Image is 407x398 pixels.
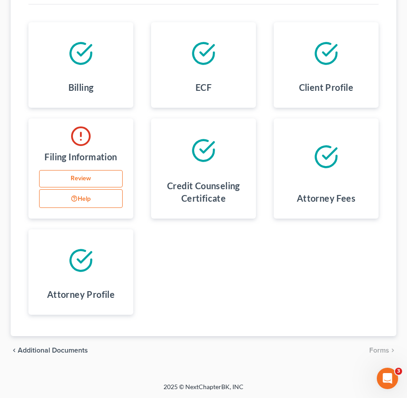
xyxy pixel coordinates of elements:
h4: Credit Counseling Certificate [158,179,249,204]
h4: Client Profile [299,81,354,93]
a: chevron_left Additional Documents [11,347,88,354]
h4: ECF [196,81,211,93]
button: Help [39,189,123,208]
h4: Attorney Profile [47,288,115,301]
h4: Attorney Fees [297,192,355,204]
span: 3 [395,368,402,375]
button: Forms chevron_right [369,347,396,354]
iframe: Intercom live chat [377,368,398,389]
span: Additional Documents [18,347,88,354]
i: chevron_right [389,347,396,354]
h4: Billing [68,81,94,93]
a: Review [39,170,123,188]
h4: Filing Information [44,150,117,163]
div: Help [39,189,126,210]
i: chevron_left [11,347,18,354]
span: Forms [369,347,389,354]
